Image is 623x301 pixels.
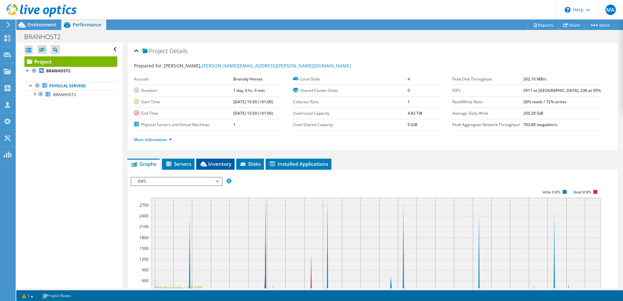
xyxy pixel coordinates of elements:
text: 900 [142,267,149,273]
text: Read IOPS [573,190,591,194]
label: Account [134,76,233,82]
b: 28% reads / 72% writes [523,99,567,105]
b: 250.29 GiB [523,110,543,116]
text: 2100 [139,224,149,229]
b: BRANHOST2 [46,68,70,74]
b: 4 [408,76,410,82]
b: 4.82 TiB [408,110,422,116]
text: 600 [142,278,149,283]
a: Physical Servers [24,82,117,90]
label: Duration [134,87,233,94]
label: Peak Aggregate Network Throughput [452,122,524,128]
span: [PERSON_NAME], [164,63,351,69]
label: Used Shared Capacity [293,122,407,128]
b: [DATE] 15:50 (+01:00) [233,99,273,105]
label: Prepared for: [134,63,163,69]
b: 1 [233,122,236,127]
b: 703.80 megabits/s [523,122,558,127]
span: Project [142,48,168,54]
label: IOPS [452,87,524,94]
label: Local Disks [293,76,407,82]
text: 1500 [139,246,149,251]
span: Graphs [131,161,156,167]
a: More Information [134,137,172,142]
text: Write IOPS [542,190,560,194]
b: 1 [408,99,410,105]
b: 1 day, 0 hr, 0 min [233,88,265,93]
b: Bransby Horses [233,76,263,82]
span: MA [605,5,616,15]
text: 1200 [139,256,149,262]
a: More [585,20,615,30]
b: 0 [408,88,410,93]
label: Collector Runs [293,99,407,105]
a: Project Notes [37,292,76,300]
a: 1 [18,292,38,300]
b: 2911 at [GEOGRAPHIC_DATA], 238 at 95% [523,88,601,93]
label: Shared Cluster Disks [293,87,407,94]
span: Inventory [199,161,231,167]
b: 262.10 MB/s [523,76,546,82]
a: Reports [527,20,558,30]
span: IOPS [135,178,218,185]
label: Peak Disk Throughput [452,76,524,82]
text: 2400 [139,213,149,219]
label: Used Local Capacity [293,110,407,117]
text: 2700 [139,202,149,208]
a: Share [558,20,585,30]
span: Details [169,47,187,55]
b: [DATE] 15:50 (+01:00) [233,110,273,116]
text: 1800 [139,235,149,240]
label: Physical Servers and Virtual Machines [134,122,233,128]
label: Average Daily Write [452,110,524,117]
svg: \n [565,7,571,13]
span: Installed Applications [269,161,328,167]
text: 95th Percentile = 238 IOPS [155,285,203,291]
span: Disks [239,161,261,167]
span: Environment [28,21,56,28]
label: Read/Write Ratio [452,99,524,105]
label: End Time [134,110,233,117]
span: Servers [165,161,191,167]
a: [PERSON_NAME][EMAIL_ADDRESS][PERSON_NAME][DOMAIN_NAME] [202,63,351,69]
b: 0 GiB [408,122,417,127]
label: Start Time [134,99,233,105]
h1: BRANHOST2 [21,33,71,40]
span: BRANHOST2 [53,92,76,97]
span: Performance [73,21,101,28]
a: Project [24,56,117,67]
a: BRANHOST2 [24,90,117,99]
a: BRANHOST2 [24,67,117,75]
